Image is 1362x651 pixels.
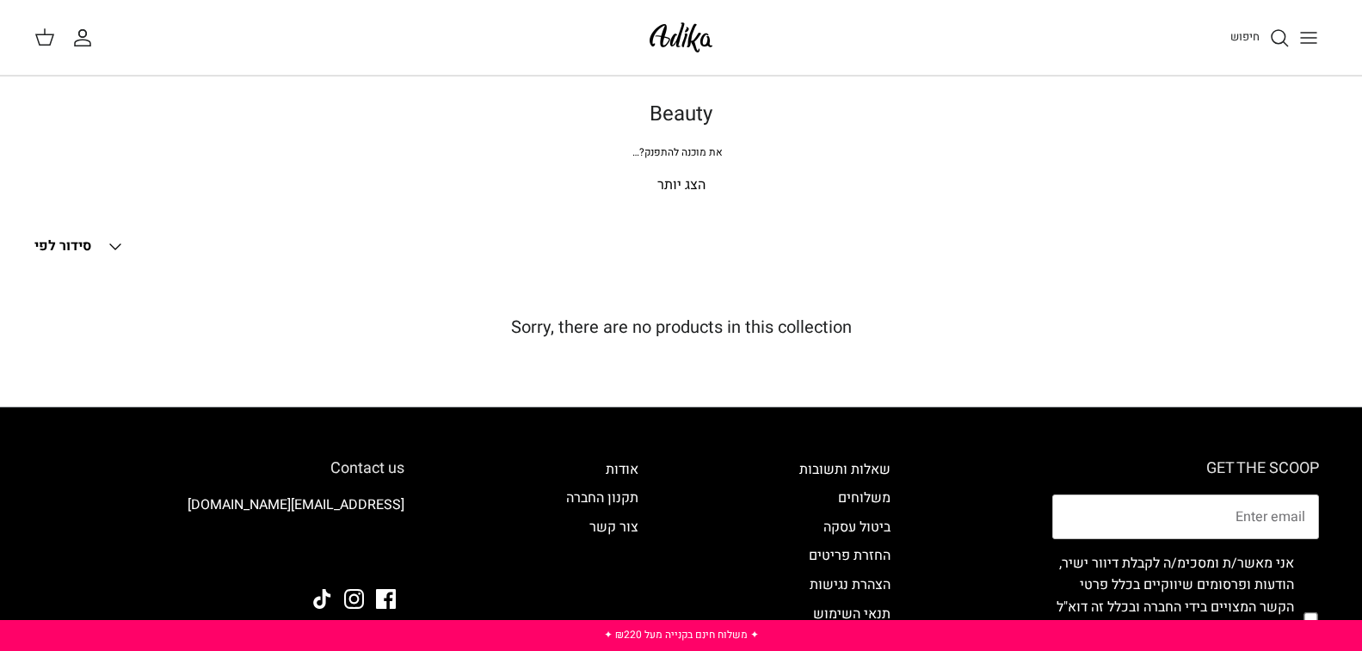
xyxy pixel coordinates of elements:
[799,459,891,480] a: שאלות ותשובות
[79,175,1284,197] p: הצג יותר
[606,459,638,480] a: אודות
[809,545,891,566] a: החזרת פריטים
[188,494,404,515] a: [EMAIL_ADDRESS][DOMAIN_NAME]
[312,589,332,609] a: Tiktok
[632,144,723,160] span: את מוכנה להתפנק?
[1230,28,1260,45] span: חיפוש
[72,28,100,48] a: החשבון שלי
[823,517,891,537] a: ביטול עסקה
[34,317,1328,338] h5: Sorry, there are no products in this collection
[644,17,718,58] img: Adika IL
[1290,19,1328,57] button: Toggle menu
[79,102,1284,127] h1: Beauty
[34,236,91,256] span: סידור לפי
[589,517,638,537] a: צור קשר
[376,589,396,609] a: Facebook
[1230,28,1290,48] a: חיפוש
[566,488,638,508] a: תקנון החברה
[813,604,891,624] a: תנאי השימוש
[838,488,891,508] a: משלוחים
[344,589,364,609] a: Instagram
[357,543,404,565] img: Adika IL
[604,627,759,642] a: ✦ משלוח חינם בקנייה מעל ₪220 ✦
[1052,459,1319,478] h6: GET THE SCOOP
[1052,494,1319,539] input: Email
[34,228,126,266] button: סידור לפי
[43,459,404,478] h6: Contact us
[810,574,891,595] a: הצהרת נגישות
